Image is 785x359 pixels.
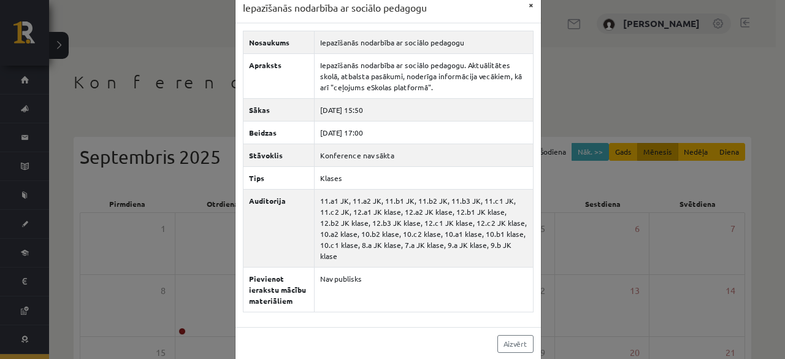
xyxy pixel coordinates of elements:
td: [DATE] 15:50 [314,98,533,121]
th: Tips [243,166,314,189]
td: 11.a1 JK, 11.a2 JK, 11.b1 JK, 11.b2 JK, 11.b3 JK, 11.c1 JK, 11.c2 JK, 12.a1 JK klase, 12.a2 JK kl... [314,189,533,267]
td: Nav publisks [314,267,533,312]
th: Pievienot ierakstu mācību materiāliem [243,267,314,312]
th: Nosaukums [243,31,314,53]
td: Iepazīšanās nodarbība ar sociālo pedagogu. Aktuālitātes skolā, atbalsta pasākumi, noderīga inform... [314,53,533,98]
td: Konference nav sākta [314,144,533,166]
th: Sākas [243,98,314,121]
th: Stāvoklis [243,144,314,166]
th: Auditorija [243,189,314,267]
th: Beidzas [243,121,314,144]
td: Klases [314,166,533,189]
h3: Iepazīšanās nodarbība ar sociālo pedagogu [243,1,427,15]
td: Iepazīšanās nodarbība ar sociālo pedagogu [314,31,533,53]
th: Apraksts [243,53,314,98]
td: [DATE] 17:00 [314,121,533,144]
a: Aizvērt [497,335,534,353]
